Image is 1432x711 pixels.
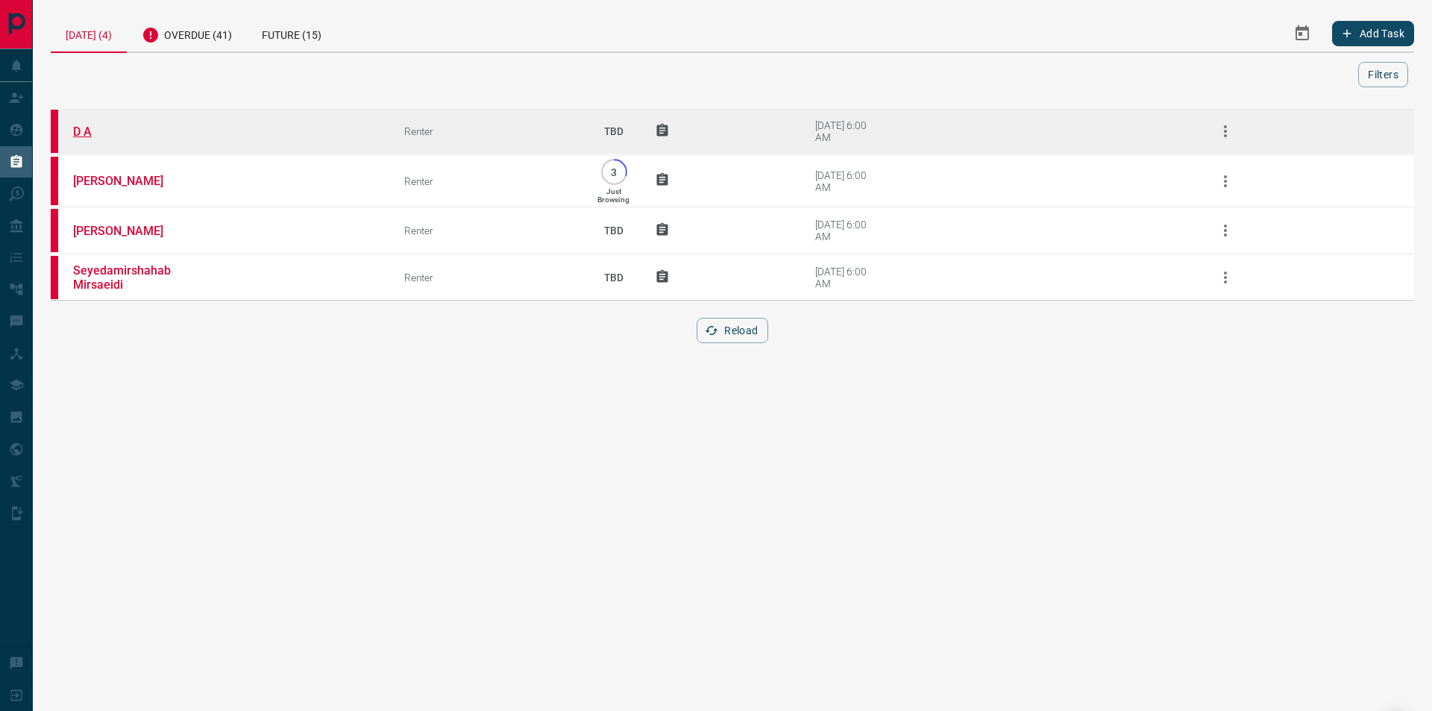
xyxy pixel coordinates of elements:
[609,166,620,178] p: 3
[127,15,247,51] div: Overdue (41)
[51,209,58,252] div: property.ca
[404,125,573,137] div: Renter
[51,157,58,205] div: property.ca
[815,219,879,242] div: [DATE] 6:00 AM
[815,169,879,193] div: [DATE] 6:00 AM
[815,266,879,289] div: [DATE] 6:00 AM
[51,256,58,299] div: property.ca
[597,187,629,204] p: Just Browsing
[73,125,185,139] a: D A
[1284,16,1320,51] button: Select Date Range
[247,15,336,51] div: Future (15)
[595,257,632,298] p: TBD
[815,119,879,143] div: [DATE] 6:00 AM
[404,272,573,284] div: Renter
[1358,62,1408,87] button: Filters
[595,210,632,251] p: TBD
[697,318,767,343] button: Reload
[73,174,185,188] a: [PERSON_NAME]
[595,111,632,151] p: TBD
[73,224,185,238] a: [PERSON_NAME]
[51,15,127,53] div: [DATE] (4)
[1332,21,1414,46] button: Add Task
[404,175,573,187] div: Renter
[404,225,573,237] div: Renter
[51,110,58,153] div: property.ca
[73,263,185,292] a: Seyedamirshahab Mirsaeidi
